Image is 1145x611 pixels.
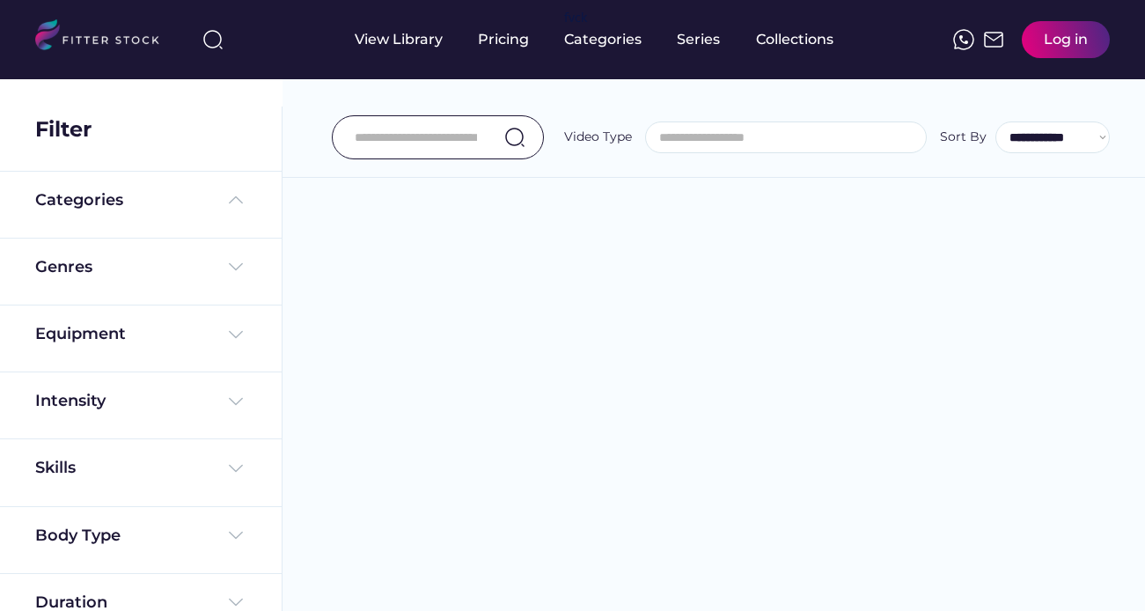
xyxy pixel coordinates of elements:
[35,525,121,547] div: Body Type
[225,324,246,345] img: Frame%20%284%29.svg
[564,30,642,49] div: Categories
[202,29,224,50] img: search-normal%203.svg
[504,127,525,148] img: search-normal.svg
[225,189,246,210] img: Frame%20%285%29.svg
[564,129,632,146] div: Video Type
[1044,30,1088,49] div: Log in
[225,391,246,412] img: Frame%20%284%29.svg
[478,30,529,49] div: Pricing
[35,323,126,345] div: Equipment
[983,29,1004,50] img: Frame%2051.svg
[355,30,443,49] div: View Library
[35,457,79,479] div: Skills
[35,19,174,55] img: LOGO.svg
[564,9,587,26] div: fvck
[940,129,987,146] div: Sort By
[756,30,833,49] div: Collections
[35,189,123,211] div: Categories
[35,390,106,412] div: Intensity
[225,256,246,277] img: Frame%20%284%29.svg
[225,525,246,546] img: Frame%20%284%29.svg
[677,30,721,49] div: Series
[225,458,246,479] img: Frame%20%284%29.svg
[35,256,92,278] div: Genres
[953,29,974,50] img: meteor-icons_whatsapp%20%281%29.svg
[35,114,92,144] div: Filter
